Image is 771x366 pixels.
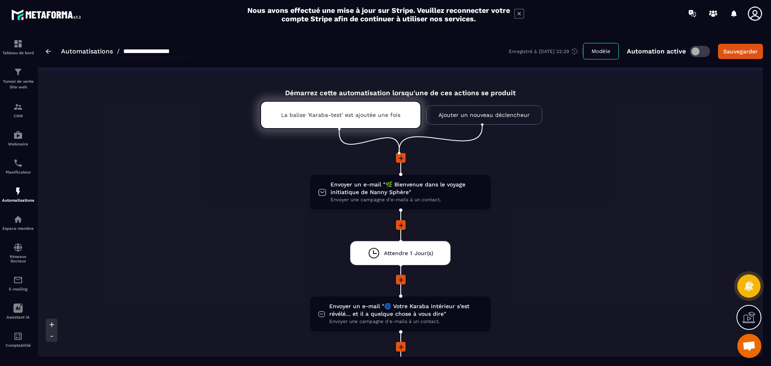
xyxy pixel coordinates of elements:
a: accountantaccountantComptabilité [2,325,34,354]
p: Réseaux Sociaux [2,254,34,263]
p: Webinaire [2,142,34,146]
p: Assistant IA [2,315,34,319]
a: formationformationTunnel de vente Site web [2,61,34,96]
span: Envoyer un e-mail "🌀 Votre Karaba intérieur s’est révélé… et il a quelque chose à vous dire" [329,303,483,318]
p: Tunnel de vente Site web [2,79,34,90]
p: Automation active [627,47,686,55]
div: Ouvrir le chat [737,334,761,358]
img: social-network [13,243,23,252]
img: logo [11,7,84,22]
button: Sauvegarder [718,44,763,59]
a: formationformationTableau de bord [2,33,34,61]
a: schedulerschedulerPlanificateur [2,152,34,180]
a: automationsautomationsEspace membre [2,209,34,237]
p: [DATE] 22:29 [539,49,569,54]
img: formation [13,67,23,77]
span: Envoyer un e-mail "🌿 Bienvenue dans le voyage initiatique de Nanny Sphère" [330,181,483,196]
p: Comptabilité [2,343,34,348]
div: Démarrez cette automatisation lorsqu'une de ces actions se produit [240,80,561,97]
a: Ajouter un nouveau déclencheur [426,105,542,125]
img: accountant [13,331,23,341]
div: Enregistré à [509,48,583,55]
img: automations [13,215,23,224]
h2: Nous avons effectué une mise à jour sur Stripe. Veuillez reconnecter votre compte Stripe afin de ... [247,6,510,23]
img: automations [13,130,23,140]
a: Assistant IA [2,297,34,325]
p: Automatisations [2,198,34,202]
p: Tableau de bord [2,51,34,55]
img: formation [13,39,23,49]
img: automations [13,186,23,196]
img: scheduler [13,158,23,168]
p: E-mailing [2,287,34,291]
p: CRM [2,114,34,118]
span: / [117,47,120,55]
span: Envoyer une campagne d'e-mails à un contact. [329,318,483,325]
a: formationformationCRM [2,96,34,124]
a: automationsautomationsAutomatisations [2,180,34,209]
img: arrow [46,49,51,54]
a: Automatisations [61,47,113,55]
p: Planificateur [2,170,34,174]
img: email [13,275,23,285]
span: Attendre 1 Jour(s) [384,249,433,257]
span: Envoyer une campagne d'e-mails à un contact. [330,196,483,204]
p: La balise 'Karaba-test' est ajoutée une fois [281,112,400,118]
a: automationsautomationsWebinaire [2,124,34,152]
img: formation [13,102,23,112]
p: Espace membre [2,226,34,231]
div: Sauvegarder [723,47,758,55]
a: emailemailE-mailing [2,269,34,297]
button: Modèle [583,43,619,59]
a: social-networksocial-networkRéseaux Sociaux [2,237,34,269]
